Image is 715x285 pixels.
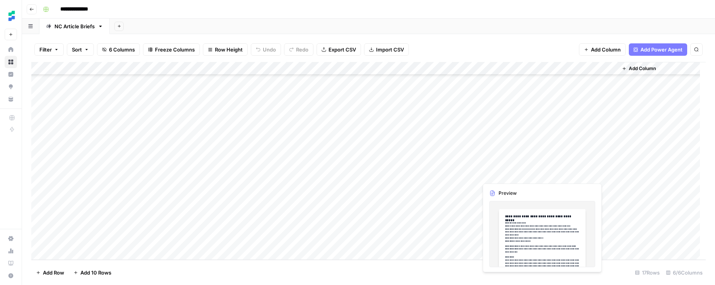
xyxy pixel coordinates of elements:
[629,43,687,56] button: Add Power Agent
[5,93,17,105] a: Your Data
[5,9,19,23] img: Ten Speed Logo
[5,257,17,270] a: Learning Hub
[640,46,683,53] span: Add Power Agent
[5,56,17,68] a: Browse
[203,43,248,56] button: Row Height
[155,46,195,53] span: Freeze Columns
[54,22,95,30] div: NC Article Briefs
[80,269,111,276] span: Add 10 Rows
[296,46,308,53] span: Redo
[34,43,64,56] button: Filter
[619,64,659,74] button: Add Column
[69,266,116,279] button: Add 10 Rows
[31,266,69,279] button: Add Row
[579,43,626,56] button: Add Column
[376,46,404,53] span: Import CSV
[317,43,361,56] button: Export CSV
[591,46,621,53] span: Add Column
[5,43,17,56] a: Home
[143,43,200,56] button: Freeze Columns
[632,266,663,279] div: 17 Rows
[5,68,17,81] a: Insights
[39,46,52,53] span: Filter
[251,43,281,56] button: Undo
[215,46,243,53] span: Row Height
[43,269,64,276] span: Add Row
[5,232,17,245] a: Settings
[5,245,17,257] a: Usage
[263,46,276,53] span: Undo
[5,6,17,26] button: Workspace: Ten Speed
[284,43,313,56] button: Redo
[72,46,82,53] span: Sort
[67,43,94,56] button: Sort
[97,43,140,56] button: 6 Columns
[5,270,17,282] button: Help + Support
[39,19,110,34] a: NC Article Briefs
[329,46,356,53] span: Export CSV
[629,65,656,72] span: Add Column
[5,81,17,93] a: Opportunities
[109,46,135,53] span: 6 Columns
[663,266,706,279] div: 6/6 Columns
[364,43,409,56] button: Import CSV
